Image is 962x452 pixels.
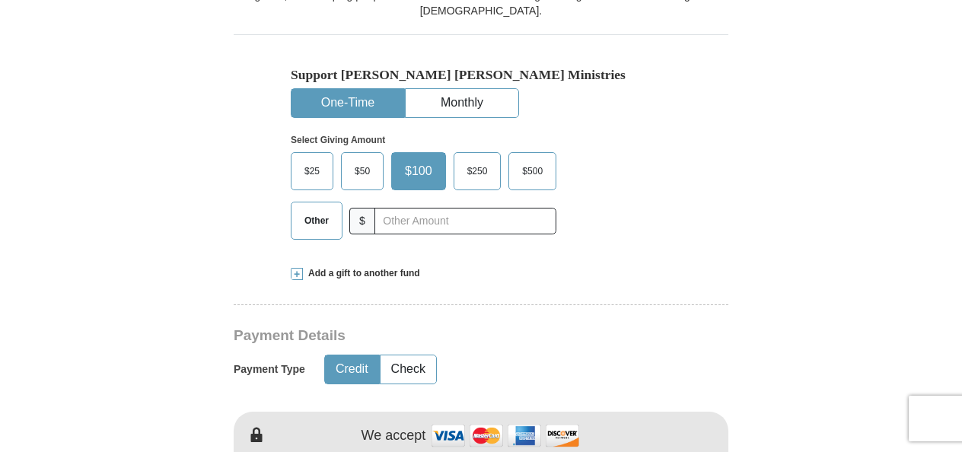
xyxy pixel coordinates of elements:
img: credit cards accepted [429,419,581,452]
button: Credit [325,355,379,384]
button: Check [381,355,436,384]
strong: Select Giving Amount [291,135,385,145]
span: $500 [514,160,550,183]
span: $250 [460,160,495,183]
span: $ [349,208,375,234]
button: One-Time [291,89,404,117]
span: Add a gift to another fund [303,267,420,280]
h3: Payment Details [234,327,622,345]
h5: Support [PERSON_NAME] [PERSON_NAME] Ministries [291,67,671,83]
h4: We accept [362,428,426,444]
h5: Payment Type [234,363,305,376]
button: Monthly [406,89,518,117]
span: $50 [347,160,377,183]
span: $100 [397,160,440,183]
span: Other [297,209,336,232]
input: Other Amount [374,208,556,234]
span: $25 [297,160,327,183]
